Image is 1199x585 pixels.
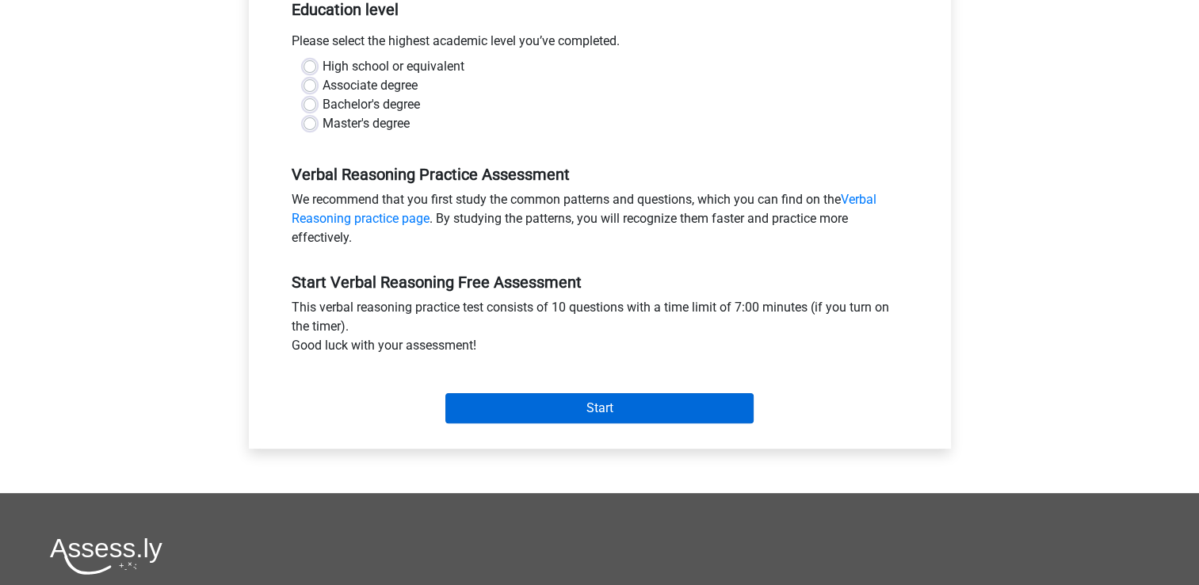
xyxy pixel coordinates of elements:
div: This verbal reasoning practice test consists of 10 questions with a time limit of 7:00 minutes (i... [280,298,920,361]
img: Assessly logo [50,537,162,575]
div: Please select the highest academic level you’ve completed. [280,32,920,57]
h5: Verbal Reasoning Practice Assessment [292,165,908,184]
input: Start [445,393,754,423]
label: High school or equivalent [323,57,464,76]
label: Bachelor's degree [323,95,420,114]
h5: Start Verbal Reasoning Free Assessment [292,273,908,292]
label: Associate degree [323,76,418,95]
div: We recommend that you first study the common patterns and questions, which you can find on the . ... [280,190,920,254]
label: Master's degree [323,114,410,133]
